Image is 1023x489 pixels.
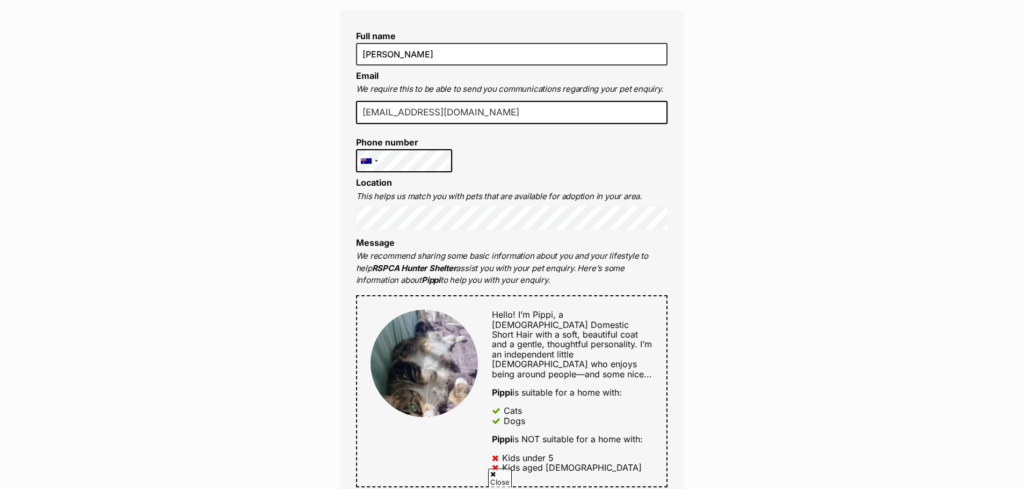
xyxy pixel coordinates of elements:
strong: Pippi [422,275,440,285]
img: Pippi [371,310,478,417]
div: Kids under 5 [502,453,554,463]
div: Dogs [504,416,525,426]
p: This helps us match you with pets that are available for adoption in your area. [356,191,668,203]
div: Kids aged [DEMOGRAPHIC_DATA] [502,463,642,472]
label: Message [356,237,395,248]
div: is NOT suitable for a home with: [492,434,652,444]
label: Phone number [356,137,453,147]
strong: Pippi [492,387,512,398]
input: E.g. Jimmy Chew [356,43,668,65]
div: is suitable for a home with: [492,388,652,397]
span: Close [488,469,512,487]
span: Hello! I’m Pippi, a [DEMOGRAPHIC_DATA] Domestic Short Hair with a soft, beautiful coat and a gent... [492,309,652,379]
strong: Pippi [492,434,512,444]
label: Email [356,70,379,81]
p: We recommend sharing some basic information about you and your lifestyle to help assist you with ... [356,250,668,287]
label: Full name [356,31,668,41]
div: Cats [504,406,522,415]
strong: RSPCA Hunter Shelter [372,263,456,273]
label: Location [356,177,392,188]
div: Australia: +61 [357,150,381,172]
p: We require this to be able to send you communications regarding your pet enquiry. [356,83,668,96]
